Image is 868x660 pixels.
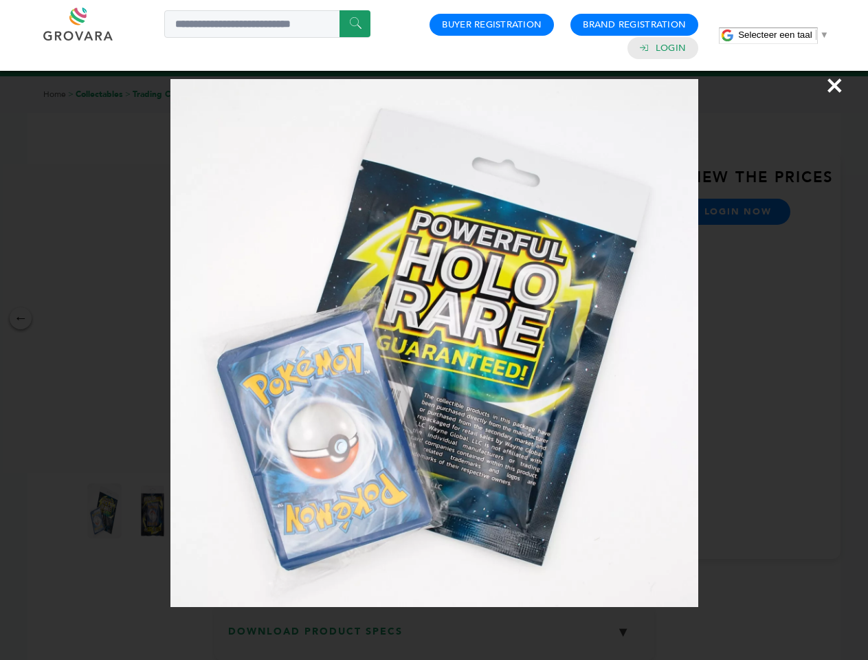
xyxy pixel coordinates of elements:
[442,19,542,31] a: Buyer Registration
[825,66,844,104] span: ×
[738,30,812,40] span: Selecteer een taal
[170,79,698,607] img: Image Preview
[164,10,370,38] input: Search a product or brand...
[656,42,686,54] a: Login
[820,30,829,40] span: ▼
[738,30,829,40] a: Selecteer een taal​
[583,19,686,31] a: Brand Registration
